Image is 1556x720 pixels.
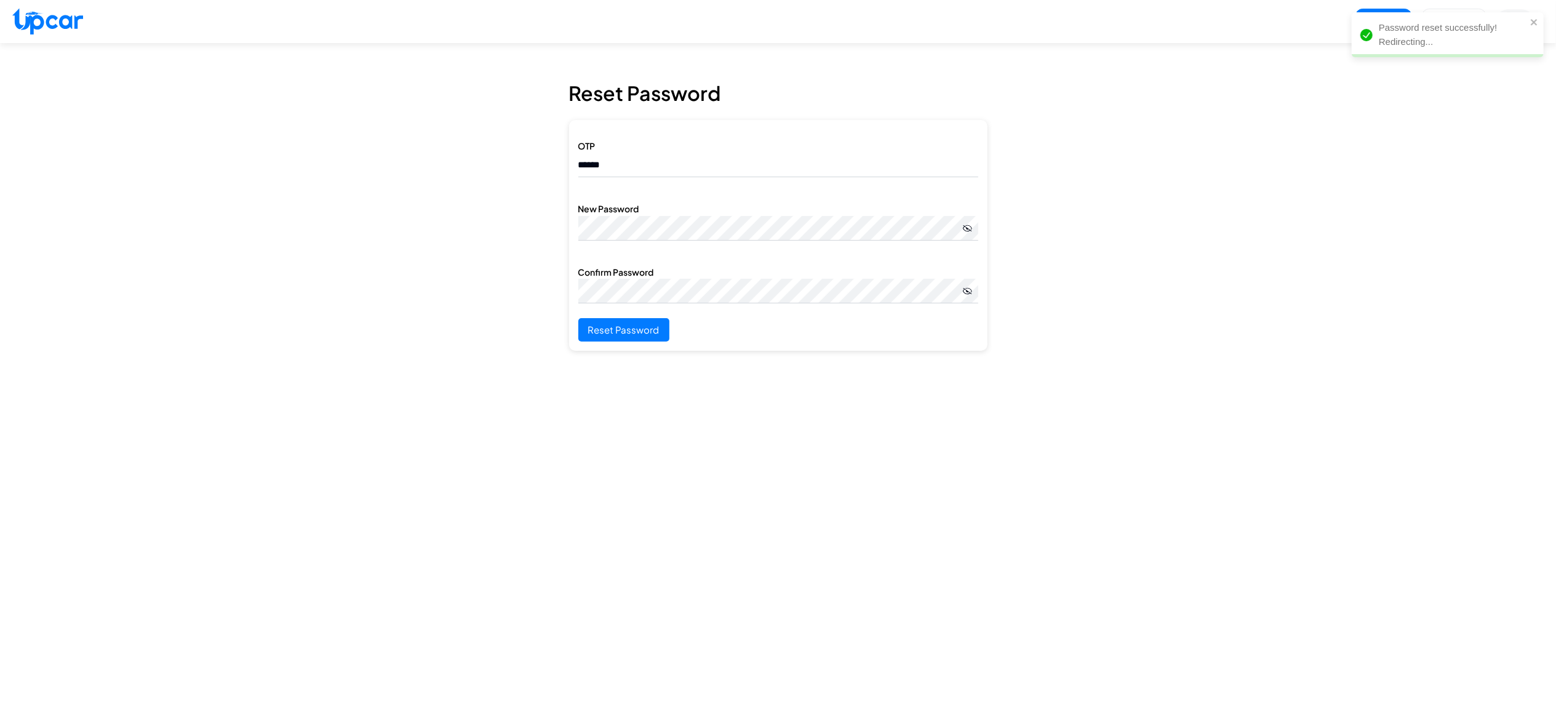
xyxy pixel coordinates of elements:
label: OTP [578,140,596,151]
h1: Reset Password [569,69,987,117]
div: Password reset successfully! Redirecting... [1379,21,1526,49]
button: close [1530,17,1539,27]
label: New Password [578,203,639,214]
img: Upcar Logo [12,8,83,34]
button: Login [1355,9,1412,35]
label: Confirm Password [578,266,654,278]
button: Signup [1422,9,1486,35]
button: Reset Password [578,318,669,342]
